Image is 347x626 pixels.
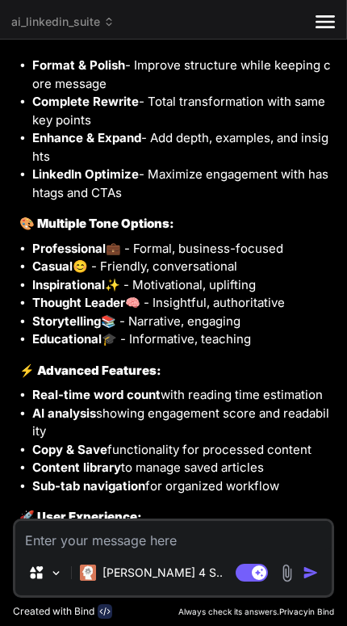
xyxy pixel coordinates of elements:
strong: Educational [32,331,102,347]
strong: 🎨 Multiple Tone Options: [19,216,174,231]
img: icon [303,565,319,581]
strong: Sub-tab navigation [32,478,145,494]
strong: Format & Polish [32,57,125,73]
strong: 🚀 User Experience: [19,509,142,524]
span: Privacy [279,607,308,616]
strong: Real-time word count [32,387,161,402]
strong: Copy & Save [32,442,107,457]
img: attachment [278,564,296,582]
img: Claude 4 Sonnet [80,565,96,581]
img: Pick Models [49,566,63,580]
li: - Total transformation with same key points [32,93,331,129]
li: with reading time estimation [32,386,331,405]
li: - Maximize engagement with hashtags and CTAs [32,166,331,202]
li: 🎓 - Informative, teaching [32,330,331,349]
strong: Professional [32,241,106,256]
p: Created with Bind [13,605,94,618]
li: - Improve structure while keeping core message [32,57,331,93]
img: bind-logo [98,604,112,619]
strong: Storytelling [32,313,101,329]
strong: Thought Leader [32,295,125,310]
p: Always check its answers. in Bind [178,606,334,618]
strong: Complete Rewrite [32,94,139,109]
strong: ⚡ Advanced Features: [19,363,161,378]
li: - Add depth, examples, and insights [32,129,331,166]
li: 📚 - Narrative, engaging [32,313,331,331]
strong: LinkedIn Optimize [32,166,139,182]
strong: AI analysis [32,405,96,421]
strong: Content library [32,460,121,475]
li: 💼 - Formal, business-focused [32,240,331,258]
strong: Inspirational [32,277,105,292]
li: 😊 - Friendly, conversational [32,258,331,276]
li: functionality for processed content [32,441,331,460]
li: 🧠 - Insightful, authoritative [32,294,331,313]
p: [PERSON_NAME] 4 S.. [102,565,223,581]
strong: Enhance & Expand [32,130,141,145]
li: to manage saved articles [32,459,331,477]
li: showing engagement score and readability [32,405,331,441]
strong: Casual [32,258,73,274]
li: ✨ - Motivational, uplifting [32,276,331,295]
li: for organized workflow [32,477,331,496]
span: ai_linkedin_suite [11,14,115,30]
